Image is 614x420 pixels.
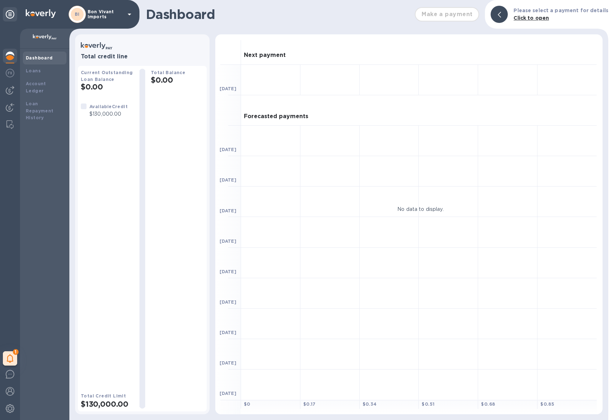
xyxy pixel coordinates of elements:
[220,86,236,91] b: [DATE]
[481,401,495,407] b: $ 0.68
[220,360,236,366] b: [DATE]
[220,299,236,305] b: [DATE]
[220,391,236,396] b: [DATE]
[151,76,204,85] h2: $0.00
[220,330,236,335] b: [DATE]
[303,401,316,407] b: $ 0.17
[13,349,19,355] span: 1
[244,52,286,59] h3: Next payment
[220,177,236,183] b: [DATE]
[26,81,46,93] b: Account Ledger
[75,11,80,17] b: BI
[397,206,444,213] p: No data to display.
[3,7,17,21] div: Unpin categories
[422,401,434,407] b: $ 0.51
[540,401,554,407] b: $ 0.85
[89,104,128,109] b: Available Credit
[220,238,236,244] b: [DATE]
[151,70,185,75] b: Total Balance
[363,401,377,407] b: $ 0.34
[26,55,53,61] b: Dashboard
[220,269,236,274] b: [DATE]
[81,70,133,82] b: Current Outstanding Loan Balance
[244,113,308,120] h3: Forecasted payments
[220,208,236,213] b: [DATE]
[89,110,128,118] p: $130,000.00
[26,101,54,121] b: Loan Repayment History
[514,15,549,21] b: Click to open
[88,9,123,19] p: Bon Vivant Imports
[81,53,204,60] h3: Total credit line
[26,68,41,73] b: Loans
[6,69,14,77] img: Foreign exchange
[81,400,134,409] h2: $130,000.00
[81,82,134,91] h2: $0.00
[220,147,236,152] b: [DATE]
[146,7,411,22] h1: Dashboard
[514,8,608,13] b: Please select a payment for details
[81,393,126,399] b: Total Credit Limit
[244,401,250,407] b: $ 0
[26,9,56,18] img: Logo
